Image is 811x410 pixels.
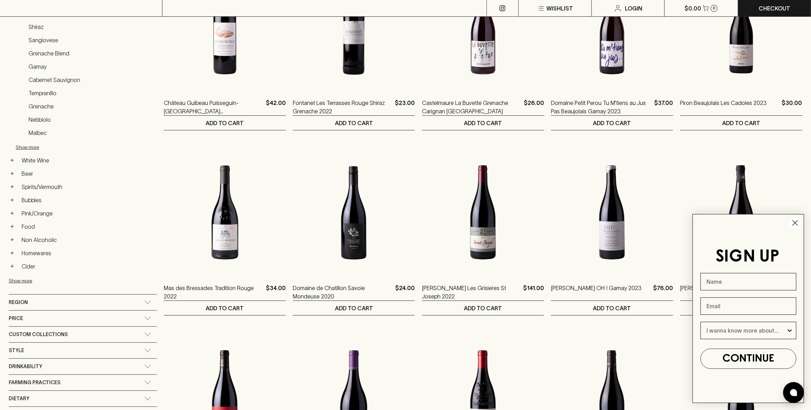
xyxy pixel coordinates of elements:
[18,260,157,272] a: Cider
[162,4,168,13] p: ⠀
[164,99,263,115] p: Château Guibeau Puisseguin-[GEOGRAPHIC_DATA] [GEOGRAPHIC_DATA] 2020
[18,154,157,166] a: White Wine
[293,116,415,130] button: ADD TO CART
[18,221,157,233] a: Food
[551,284,642,301] a: [PERSON_NAME] OH ! Gamay 2023
[293,99,392,115] p: Fontanet Les Terrasses Rouge Shiraz Grenache 2022
[293,301,415,315] button: ADD TO CART
[789,217,801,229] button: Close dialog
[422,151,544,273] img: Andre Perret Les Grisieres St Joseph 2022
[422,116,544,130] button: ADD TO CART
[266,99,286,115] p: $42.00
[18,168,157,180] a: Beer
[9,274,100,288] button: Show more
[164,301,286,315] button: ADD TO CART
[701,297,796,315] input: Email
[25,74,157,86] a: Cabernet Sauvignon
[551,99,651,115] a: Domaine Petit Perou Tu M'tiens au Jus Pas Beaujolais Gamay 2023
[9,343,157,358] div: Style
[164,116,286,130] button: ADD TO CART
[18,181,157,193] a: Spirits/Vermouth
[25,100,157,112] a: Grenache
[335,119,373,127] p: ADD TO CART
[293,151,415,273] img: Domaine de Chatillon Savoie Mondeuse 2020
[9,314,23,323] span: Price
[395,284,415,301] p: $24.00
[782,99,802,115] p: $30.00
[722,119,760,127] p: ADD TO CART
[686,207,811,410] div: FLYOUT Form
[9,170,16,177] button: +
[593,304,631,312] p: ADD TO CART
[25,34,157,46] a: Sangiovese
[266,284,286,301] p: $34.00
[164,284,263,301] a: Mas des Bressades Tradition Rouge 2022
[759,4,790,13] p: Checkout
[18,234,157,246] a: Non Alcoholic
[680,151,802,273] img: Richard Rottiers Brouilly Gamay 2023
[9,298,28,307] span: Region
[164,151,286,273] img: Mas des Bressades Tradition Rouge 2022
[293,284,392,301] a: Domaine de Chatillon Savoie Mondeuse 2020
[9,157,16,164] button: +
[790,389,797,396] img: bubble-icon
[25,61,157,73] a: Gamay
[18,247,157,259] a: Homewares
[16,140,107,154] button: Show more
[701,349,796,369] button: CONTINUE
[551,151,673,273] img: Yann Bertrand Beaujolais OH ! Gamay 2023
[335,304,373,312] p: ADD TO CART
[206,304,244,312] p: ADD TO CART
[786,322,793,339] button: Show Options
[9,311,157,326] div: Price
[9,375,157,390] div: Farming Practices
[25,47,157,59] a: Grenache Blend
[9,330,68,339] span: Custom Collections
[9,236,16,243] button: +
[18,207,157,219] a: Pink/Orange
[654,99,673,115] p: $37.00
[680,116,802,130] button: ADD TO CART
[422,301,544,315] button: ADD TO CART
[684,4,701,13] p: $0.00
[593,119,631,127] p: ADD TO CART
[9,378,60,387] span: Farming Practices
[9,223,16,230] button: +
[551,301,673,315] button: ADD TO CART
[206,119,244,127] p: ADD TO CART
[25,87,157,99] a: Tempranillo
[422,284,520,301] a: [PERSON_NAME] Les Grisieres St Joseph 2022
[464,304,502,312] p: ADD TO CART
[9,210,16,217] button: +
[25,21,157,33] a: Shiraz
[523,284,544,301] p: $141.00
[395,99,415,115] p: $23.00
[524,99,544,115] p: $26.00
[680,99,767,115] a: Piron Beaujolais Les Cadoles 2023
[9,295,157,310] div: Region
[464,119,502,127] p: ADD TO CART
[680,301,802,315] button: ADD TO CART
[9,362,42,371] span: Drinkability
[551,116,673,130] button: ADD TO CART
[18,194,157,206] a: Bubbles
[706,322,786,339] input: I wanna know more about...
[9,394,29,403] span: Dietary
[716,249,779,265] span: SIGN UP
[9,263,16,270] button: +
[9,250,16,257] button: +
[422,99,521,115] a: Castelmaure La Buvette Grenache Carignan [GEOGRAPHIC_DATA]
[680,284,778,301] a: [PERSON_NAME] Brouilly Gamay 2023
[9,197,16,204] button: +
[9,391,157,407] div: Dietary
[9,327,157,342] div: Custom Collections
[701,273,796,290] input: Name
